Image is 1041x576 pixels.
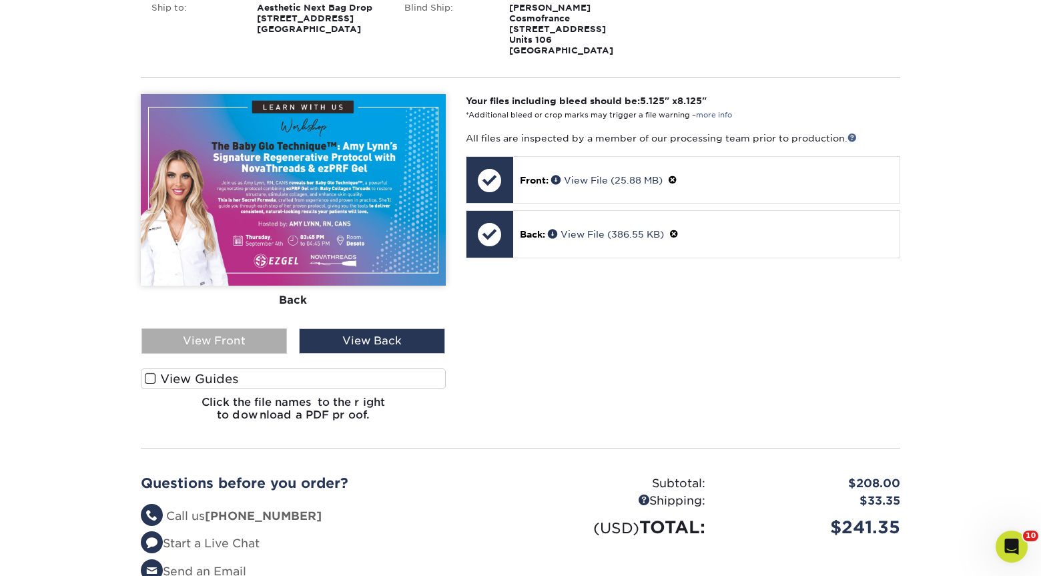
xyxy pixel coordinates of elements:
[520,515,715,540] div: TOTAL:
[640,95,665,106] span: 5.125
[3,535,113,571] iframe: Google Customer Reviews
[715,515,910,540] div: $241.35
[509,3,613,55] strong: [PERSON_NAME] Cosmofrance [STREET_ADDRESS] Units 106 [GEOGRAPHIC_DATA]
[677,95,702,106] span: 8.125
[466,131,900,145] p: All files are inspected by a member of our processing team prior to production.
[551,175,663,186] a: View File (25.88 MB)
[141,368,446,389] label: View Guides
[141,396,446,432] h6: Click the file names to the right to download a PDF proof.
[141,508,510,525] li: Call us
[141,328,287,354] div: View Front
[141,286,446,315] div: Back
[715,493,910,510] div: $33.35
[520,229,545,240] span: Back:
[205,509,322,523] strong: [PHONE_NUMBER]
[696,111,732,119] a: more info
[996,531,1028,563] iframe: Intercom live chat
[548,229,664,240] a: View File (386.55 KB)
[520,475,715,493] div: Subtotal:
[141,475,510,491] h2: Questions before you order?
[394,3,500,56] div: Blind Ship:
[593,519,639,537] small: (USD)
[466,111,732,119] small: *Additional bleed or crop marks may trigger a file warning –
[466,95,707,106] strong: Your files including bleed should be: " x "
[520,175,549,186] span: Front:
[715,475,910,493] div: $208.00
[299,328,444,354] div: View Back
[257,3,372,34] strong: Aesthetic Next Bag Drop [STREET_ADDRESS] [GEOGRAPHIC_DATA]
[141,537,260,550] a: Start a Live Chat
[520,493,715,510] div: Shipping:
[141,3,247,35] div: Ship to:
[1023,531,1038,541] span: 10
